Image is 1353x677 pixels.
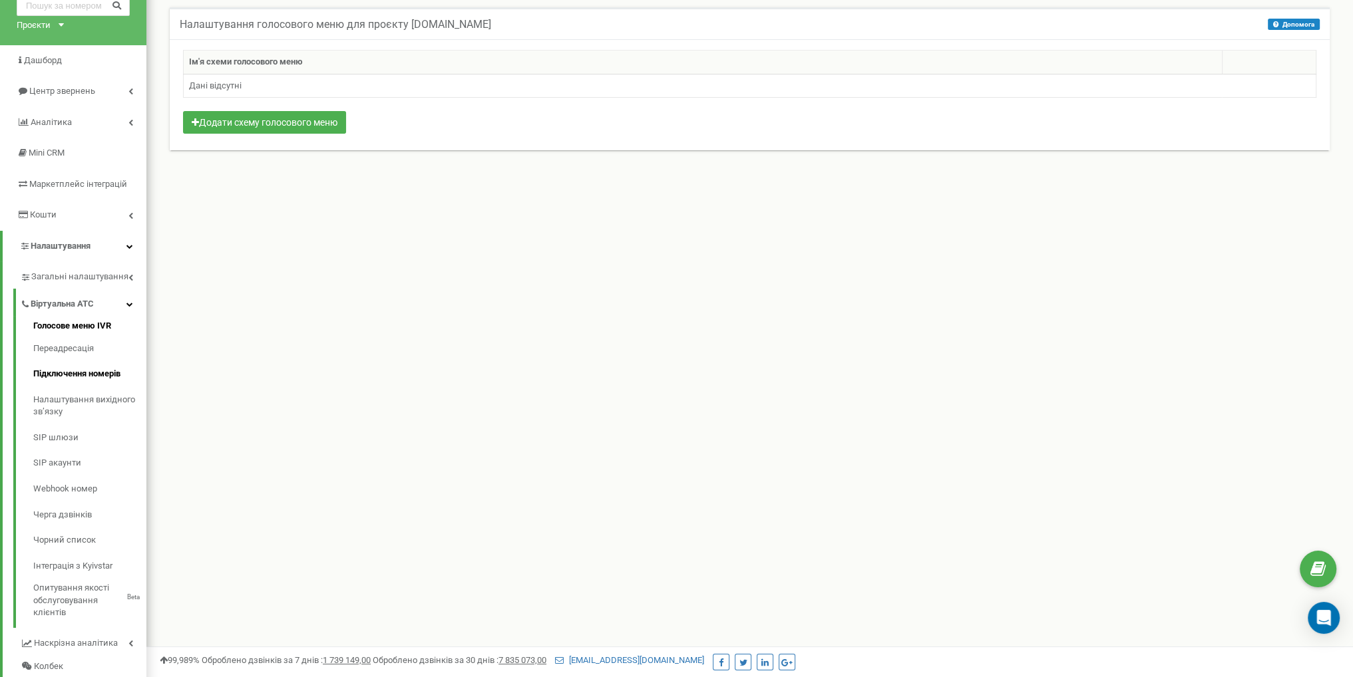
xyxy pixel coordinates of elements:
[33,387,146,425] a: Налаштування вихідного зв’язку
[33,476,146,502] a: Webhook номер
[498,655,546,665] u: 7 835 073,00
[33,527,146,553] a: Чорний список
[555,655,704,665] a: [EMAIL_ADDRESS][DOMAIN_NAME]
[24,55,62,65] span: Дашборд
[31,117,72,127] span: Аналiтика
[17,19,51,32] div: Проєкти
[29,179,127,189] span: Маркетплейс інтеграцій
[29,148,65,158] span: Mini CRM
[180,19,491,31] h5: Налаштування голосового меню для проєкту [DOMAIN_NAME]
[31,271,128,283] span: Загальні налаштування
[33,425,146,451] a: SIP шлюзи
[202,655,371,665] span: Оброблено дзвінків за 7 днів :
[184,51,1223,74] th: Ім'я схеми голосового меню
[183,111,346,134] button: Додати схему голосового меню
[29,86,95,96] span: Центр звернень
[31,298,94,311] span: Віртуальна АТС
[373,655,546,665] span: Оброблено дзвінків за 30 днів :
[160,655,200,665] span: 99,989%
[33,320,146,336] a: Голосове меню IVR
[33,502,146,528] a: Черга дзвінків
[323,655,371,665] u: 1 739 149,00
[1308,602,1340,634] div: Open Intercom Messenger
[30,209,57,219] span: Кошти
[34,637,118,650] span: Наскрізна аналітика
[20,261,146,289] a: Загальні налаштування
[1268,19,1320,30] button: Допомога
[33,450,146,476] a: SIP акаунти
[3,231,146,262] a: Налаштування
[33,336,146,362] a: Переадресація
[20,628,146,655] a: Наскрізна аналітика
[33,579,146,619] a: Опитування якості обслуговування клієнтівBeta
[184,74,1316,98] td: Дані відсутні
[31,241,91,251] span: Налаштування
[34,660,63,673] span: Колбек
[33,361,146,387] a: Підключення номерів
[20,289,146,316] a: Віртуальна АТС
[33,553,146,579] a: Інтеграція з Kyivstar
